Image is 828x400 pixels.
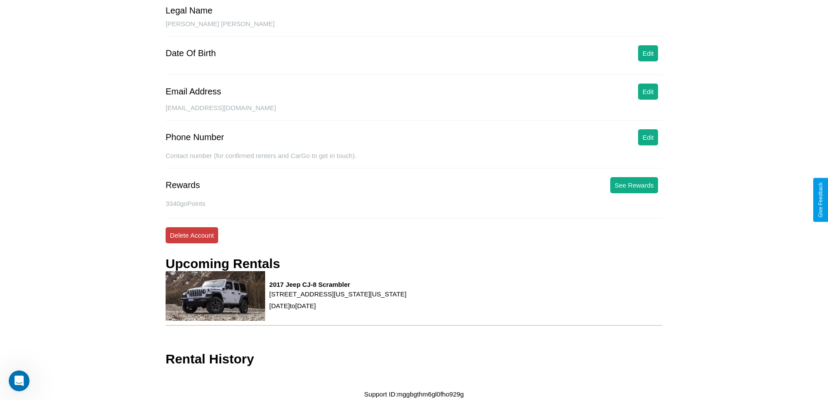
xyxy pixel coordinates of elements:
[638,84,658,100] button: Edit
[269,300,407,312] p: [DATE] to [DATE]
[166,104,662,121] div: [EMAIL_ADDRESS][DOMAIN_NAME]
[166,352,254,366] h3: Rental History
[166,48,216,58] div: Date Of Birth
[818,182,824,218] div: Give Feedback
[166,6,213,16] div: Legal Name
[166,20,662,37] div: [PERSON_NAME] [PERSON_NAME]
[166,132,224,142] div: Phone Number
[364,388,464,400] p: Support ID: mggbgthm6gl0fho929g
[166,152,662,168] div: Contact number (for confirmed renters and CarGo to get in touch).
[166,180,200,190] div: Rewards
[166,198,662,209] p: 3340 goPoints
[9,370,30,391] iframe: Intercom live chat
[166,87,221,97] div: Email Address
[269,281,407,288] h3: 2017 Jeep CJ-8 Scrambler
[610,177,658,193] button: See Rewards
[638,45,658,61] button: Edit
[166,227,218,243] button: Delete Account
[638,129,658,145] button: Edit
[166,271,265,321] img: rental
[166,256,280,271] h3: Upcoming Rentals
[269,288,407,300] p: [STREET_ADDRESS][US_STATE][US_STATE]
